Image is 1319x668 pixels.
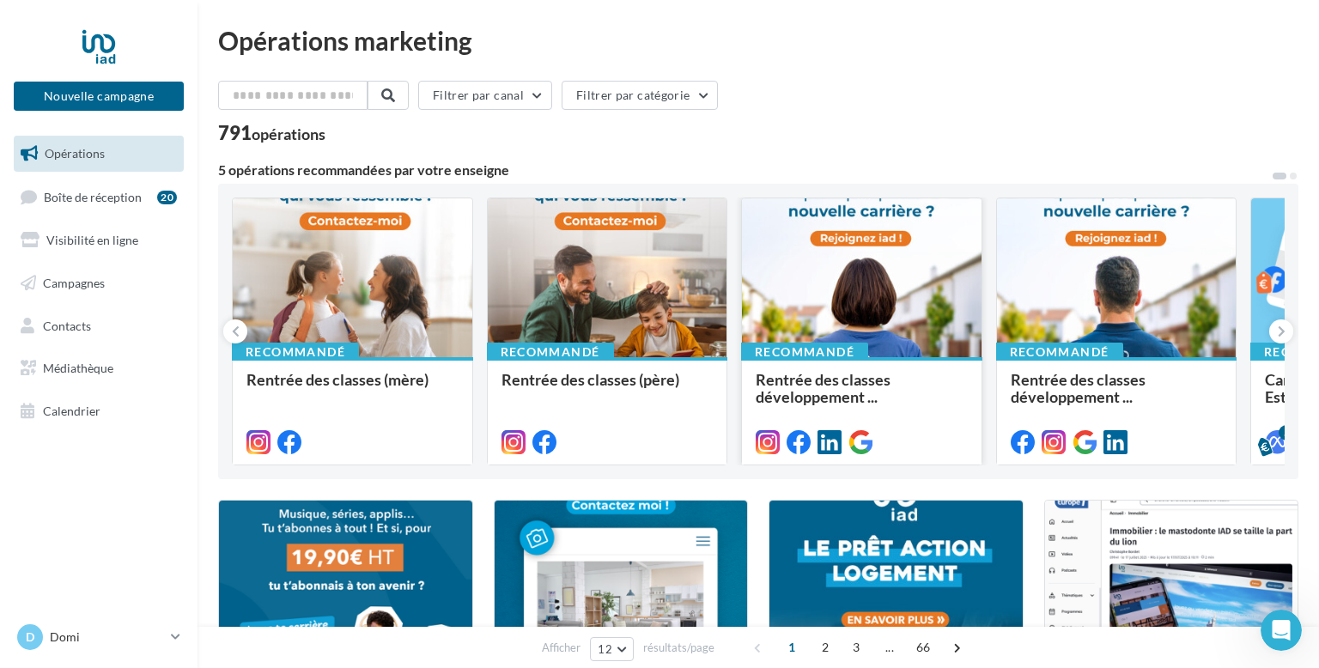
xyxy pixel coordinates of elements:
[45,146,105,161] span: Opérations
[43,361,113,375] span: Médiathèque
[252,126,325,142] div: opérations
[43,404,100,418] span: Calendrier
[501,370,679,389] span: Rentrée des classes (père)
[44,189,142,203] span: Boîte de réception
[418,81,552,110] button: Filtrer par canal
[46,233,138,247] span: Visibilité en ligne
[232,343,359,361] div: Recommandé
[10,265,187,301] a: Campagnes
[811,634,839,661] span: 2
[14,82,184,111] button: Nouvelle campagne
[26,629,34,646] span: D
[10,350,187,386] a: Médiathèque
[14,621,184,653] a: D Domi
[10,393,187,429] a: Calendrier
[43,318,91,332] span: Contacts
[218,163,1271,177] div: 5 opérations recommandées par votre enseigne
[218,27,1298,53] div: Opérations marketing
[218,124,325,143] div: 791
[1011,370,1146,406] span: Rentrée des classes développement ...
[542,640,580,656] span: Afficher
[10,179,187,216] a: Boîte de réception20
[487,343,614,361] div: Recommandé
[996,343,1123,361] div: Recommandé
[10,136,187,172] a: Opérations
[598,642,612,656] span: 12
[590,637,634,661] button: 12
[43,276,105,290] span: Campagnes
[741,343,868,361] div: Recommandé
[10,222,187,258] a: Visibilité en ligne
[643,640,714,656] span: résultats/page
[778,634,805,661] span: 1
[756,370,890,406] span: Rentrée des classes développement ...
[157,191,177,204] div: 20
[562,81,718,110] button: Filtrer par catégorie
[1261,610,1302,651] iframe: Intercom live chat
[876,634,903,661] span: ...
[842,634,870,661] span: 3
[50,629,164,646] p: Domi
[10,308,187,344] a: Contacts
[1279,425,1294,440] div: 5
[246,370,429,389] span: Rentrée des classes (mère)
[909,634,938,661] span: 66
